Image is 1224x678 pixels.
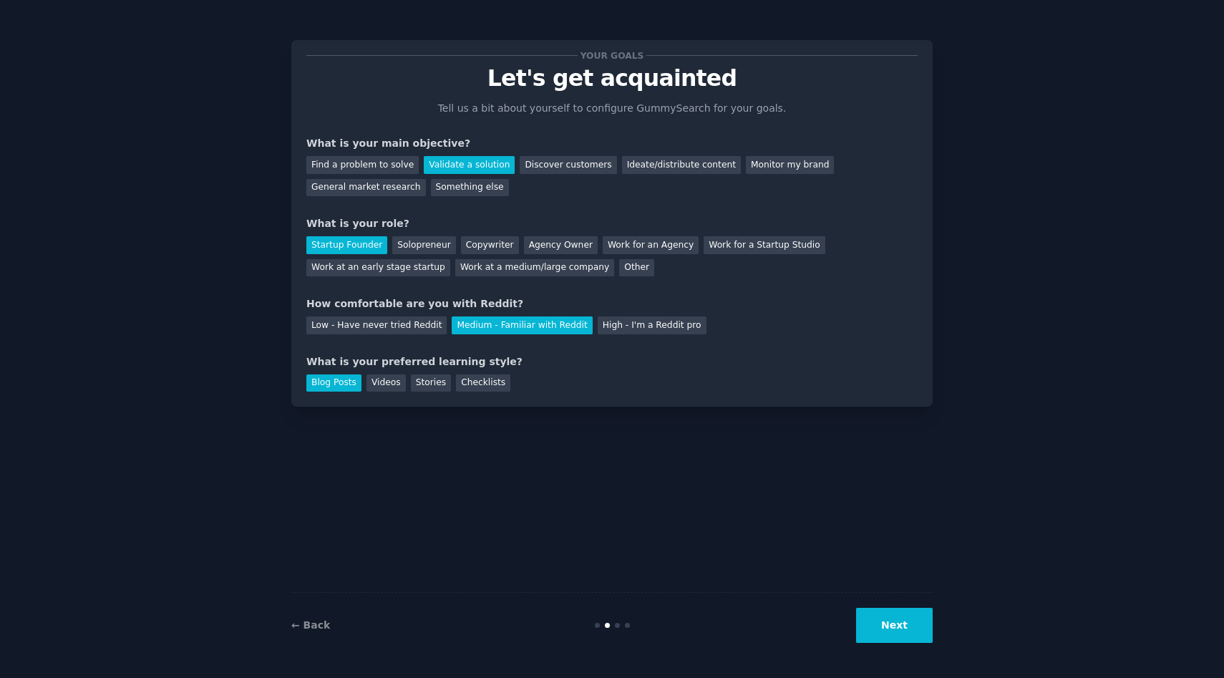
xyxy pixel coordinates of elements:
[578,48,646,63] span: Your goals
[306,66,918,91] p: Let's get acquainted
[622,156,741,174] div: Ideate/distribute content
[856,608,933,643] button: Next
[306,156,419,174] div: Find a problem to solve
[456,374,510,392] div: Checklists
[411,374,451,392] div: Stories
[291,619,330,631] a: ← Back
[306,179,426,197] div: General market research
[424,156,515,174] div: Validate a solution
[306,216,918,231] div: What is your role?
[392,236,455,254] div: Solopreneur
[366,374,406,392] div: Videos
[431,179,509,197] div: Something else
[461,236,519,254] div: Copywriter
[598,316,706,334] div: High - I'm a Reddit pro
[619,259,654,277] div: Other
[452,316,592,334] div: Medium - Familiar with Reddit
[306,316,447,334] div: Low - Have never tried Reddit
[603,236,699,254] div: Work for an Agency
[306,259,450,277] div: Work at an early stage startup
[306,136,918,151] div: What is your main objective?
[306,354,918,369] div: What is your preferred learning style?
[704,236,825,254] div: Work for a Startup Studio
[746,156,834,174] div: Monitor my brand
[306,296,918,311] div: How comfortable are you with Reddit?
[432,101,792,116] p: Tell us a bit about yourself to configure GummySearch for your goals.
[524,236,598,254] div: Agency Owner
[520,156,616,174] div: Discover customers
[306,236,387,254] div: Startup Founder
[455,259,614,277] div: Work at a medium/large company
[306,374,361,392] div: Blog Posts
